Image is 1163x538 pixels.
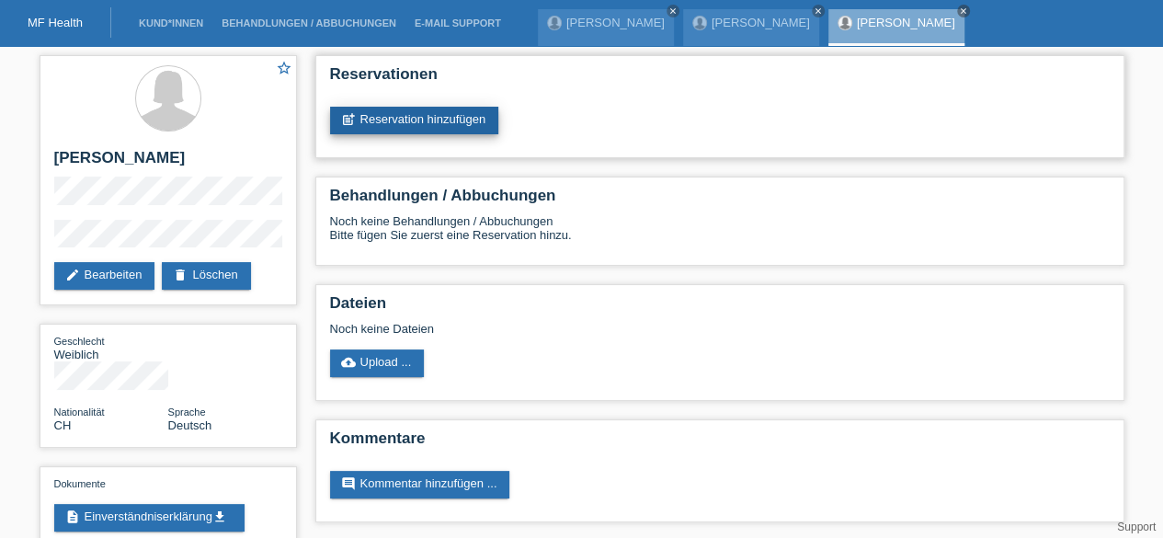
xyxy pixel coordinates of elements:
a: Behandlungen / Abbuchungen [212,17,405,29]
a: E-Mail Support [405,17,510,29]
a: close [667,5,679,17]
a: close [957,5,970,17]
h2: Kommentare [330,429,1110,457]
i: close [668,6,678,16]
span: Nationalität [54,406,105,418]
a: descriptionEinverständniserklärungget_app [54,504,245,532]
i: close [814,6,823,16]
a: [PERSON_NAME] [857,16,955,29]
a: star_border [276,60,292,79]
div: Noch keine Behandlungen / Abbuchungen Bitte fügen Sie zuerst eine Reservation hinzu. [330,214,1110,256]
span: Schweiz [54,418,72,432]
span: Dokumente [54,478,106,489]
a: Kund*innen [130,17,212,29]
h2: Reservationen [330,65,1110,93]
a: Support [1117,521,1156,533]
i: edit [65,268,80,282]
i: delete [173,268,188,282]
a: MF Health [28,16,83,29]
h2: [PERSON_NAME] [54,149,282,177]
i: description [65,509,80,524]
a: cloud_uploadUpload ... [330,349,425,377]
i: comment [341,476,356,491]
h2: Behandlungen / Abbuchungen [330,187,1110,214]
div: Noch keine Dateien [330,322,892,336]
i: post_add [341,112,356,127]
h2: Dateien [330,294,1110,322]
i: close [959,6,968,16]
i: star_border [276,60,292,76]
a: deleteLöschen [162,262,250,290]
div: Weiblich [54,334,168,361]
i: cloud_upload [341,355,356,370]
a: close [812,5,825,17]
span: Geschlecht [54,336,105,347]
span: Sprache [168,406,206,418]
a: editBearbeiten [54,262,155,290]
a: [PERSON_NAME] [712,16,810,29]
a: [PERSON_NAME] [566,16,665,29]
a: post_addReservation hinzufügen [330,107,499,134]
i: get_app [212,509,227,524]
a: commentKommentar hinzufügen ... [330,471,510,498]
span: Deutsch [168,418,212,432]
